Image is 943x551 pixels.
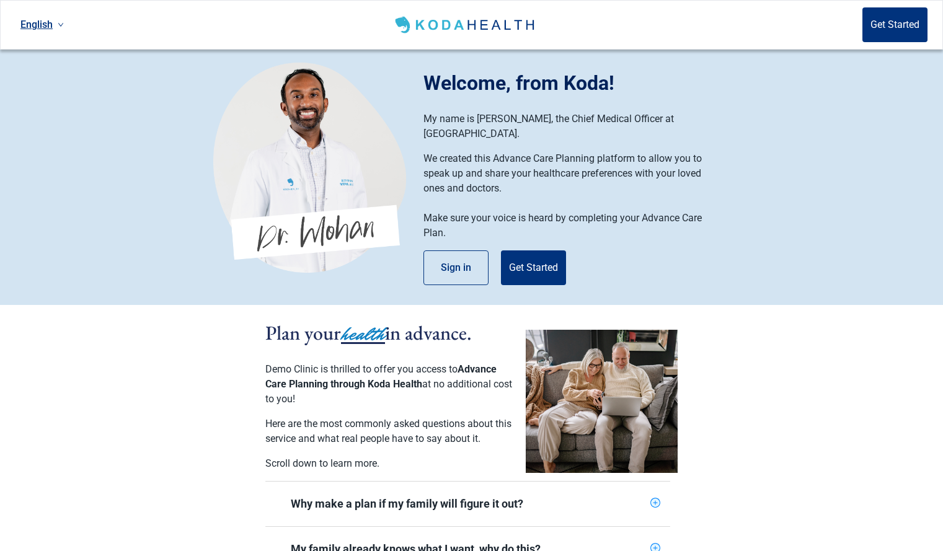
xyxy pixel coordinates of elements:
span: down [58,22,64,28]
img: Koda Health [392,15,539,35]
img: Koda Health [213,62,406,273]
p: My name is [PERSON_NAME], the Chief Medical Officer at [GEOGRAPHIC_DATA]. [423,112,718,141]
p: Scroll down to learn more. [265,456,513,471]
span: Plan your [265,320,341,346]
img: planSectionCouple-CV0a0q8G.png [526,330,678,473]
span: Demo Clinic is thrilled to offer you access to [265,363,458,375]
span: plus-circle [650,498,660,508]
button: Get Started [862,7,928,42]
span: in advance. [385,320,472,346]
button: Get Started [501,250,566,285]
span: health [341,320,385,348]
p: Here are the most commonly asked questions about this service and what real people have to say ab... [265,417,513,446]
a: Current language: English [15,14,69,35]
p: We created this Advance Care Planning platform to allow you to speak up and share your healthcare... [423,151,718,196]
button: Sign in [423,250,489,285]
p: Make sure your voice is heard by completing your Advance Care Plan. [423,211,718,240]
div: Why make a plan if my family will figure it out? [265,482,670,526]
div: Welcome, from Koda! [423,68,730,98]
div: Why make a plan if my family will figure it out? [291,496,645,511]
